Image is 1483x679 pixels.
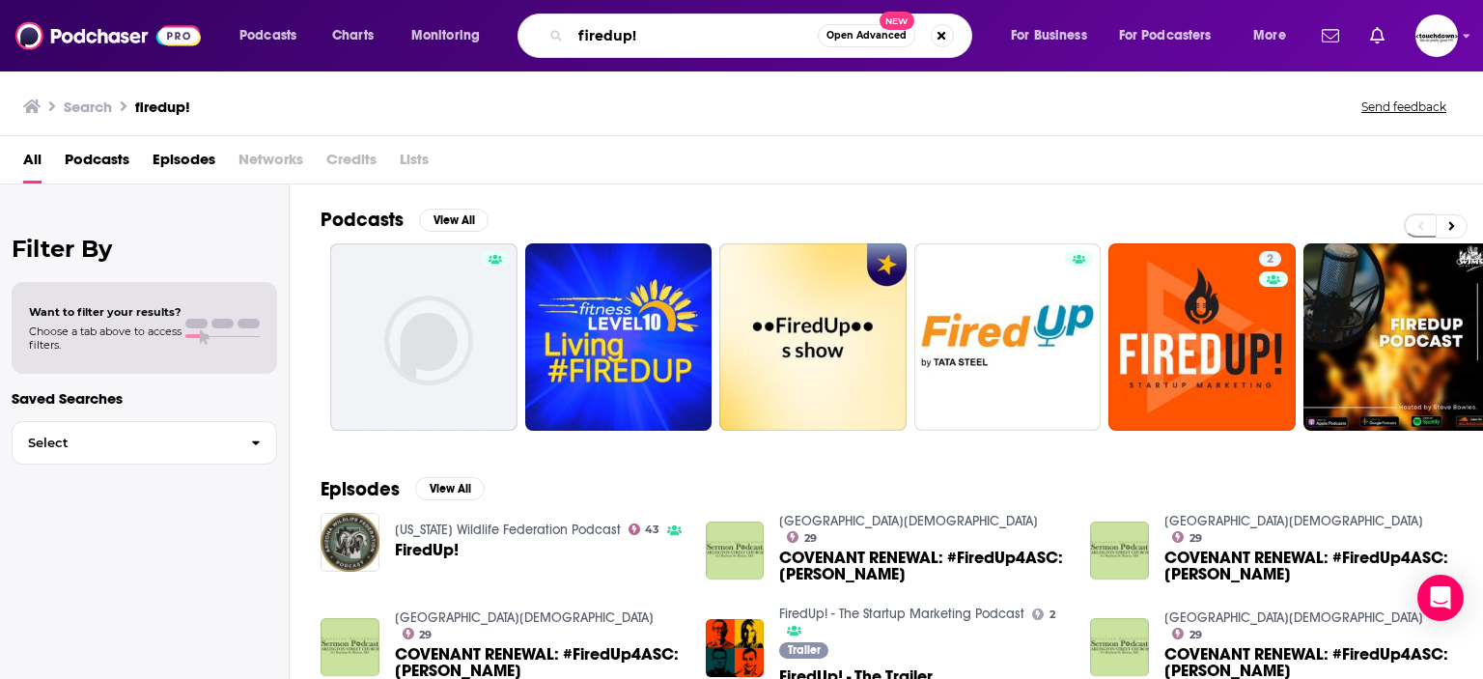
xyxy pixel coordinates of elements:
span: 2 [1267,250,1273,269]
span: Credits [326,144,377,184]
span: For Podcasters [1119,22,1212,49]
input: Search podcasts, credits, & more... [571,20,818,51]
span: 29 [419,631,432,639]
span: Open Advanced [826,31,907,41]
img: FiredUp! - The Trailer [706,619,765,678]
span: Lists [400,144,429,184]
span: New [880,12,914,30]
span: Trailer [788,644,821,656]
span: COVENANT RENEWAL: #FiredUp4ASC: [PERSON_NAME] [395,646,683,679]
span: COVENANT RENEWAL: #FiredUp4ASC: [PERSON_NAME] [779,550,1067,582]
span: COVENANT RENEWAL: #FiredUp4ASC: [PERSON_NAME] [1164,550,1452,582]
span: Charts [332,22,374,49]
img: COVENANT RENEWAL: #FiredUp4ASC: Robert Holley [1090,522,1149,580]
h3: firedup! [135,98,190,116]
span: Select [13,437,236,449]
span: COVENANT RENEWAL: #FiredUp4ASC: [PERSON_NAME] [1164,646,1452,679]
a: EpisodesView All [321,477,485,501]
div: Search podcasts, credits, & more... [536,14,991,58]
h2: Podcasts [321,208,404,232]
span: 29 [1189,534,1202,543]
a: FiredUp! [395,542,459,558]
a: 29 [403,628,433,639]
span: For Business [1011,22,1087,49]
button: Show profile menu [1415,14,1458,57]
img: COVENANT RENEWAL: #FiredUp4ASC: Deb Pontes [321,618,379,677]
span: Logged in as jvervelde [1415,14,1458,57]
img: User Profile [1415,14,1458,57]
span: 43 [645,525,659,534]
span: Networks [238,144,303,184]
button: Send feedback [1356,99,1452,115]
a: PodcastsView All [321,208,489,232]
button: Open AdvancedNew [818,24,915,47]
a: Arlington Street Church [1164,513,1423,529]
img: Podchaser - Follow, Share and Rate Podcasts [15,17,201,54]
a: Arlington Street Church [1164,609,1423,626]
button: open menu [1106,20,1240,51]
a: 43 [629,523,660,535]
img: COVENANT RENEWAL: #FiredUp4ASC: Jonah Beukman [706,522,765,580]
a: Arlington Street Church [779,513,1038,529]
button: Select [12,421,277,465]
button: View All [419,209,489,232]
span: 29 [1189,631,1202,639]
a: COVENANT RENEWAL: #FiredUp4ASC: Robert Holley [1164,550,1452,582]
a: 2 [1108,243,1296,431]
a: 29 [1172,531,1202,543]
a: Podcasts [65,144,129,184]
a: Show notifications dropdown [1314,19,1347,52]
a: All [23,144,42,184]
button: open menu [1240,20,1310,51]
a: 29 [787,531,817,543]
a: Arlington Street Church [395,609,654,626]
a: Arizona Wildlife Federation Podcast [395,522,621,538]
button: View All [415,477,485,500]
h2: Episodes [321,477,400,501]
span: Podcasts [239,22,296,49]
span: Want to filter your results? [29,305,182,319]
span: Monitoring [411,22,480,49]
a: Episodes [153,144,215,184]
a: Show notifications dropdown [1362,19,1392,52]
a: 2 [1259,251,1281,267]
h3: Search [64,98,112,116]
a: FiredUp! - The Startup Marketing Podcast [779,606,1024,622]
button: open menu [997,20,1111,51]
span: 2 [1049,610,1055,619]
span: 29 [804,534,817,543]
a: Charts [320,20,385,51]
div: Open Intercom Messenger [1417,575,1464,621]
span: More [1253,22,1286,49]
a: COVENANT RENEWAL: #FiredUp4ASC: Deb Pontes [395,646,683,679]
a: 29 [1172,628,1202,639]
img: COVENANT RENEWAL: #FiredUp4ASC: John O'Connor [1090,618,1149,677]
button: open menu [398,20,505,51]
a: 2 [1032,608,1055,620]
span: Choose a tab above to access filters. [29,325,182,352]
p: Saved Searches [12,389,277,408]
img: FiredUp! [321,513,379,572]
button: open menu [226,20,322,51]
a: COVENANT RENEWAL: #FiredUp4ASC: John O'Connor [1164,646,1452,679]
h2: Filter By [12,235,277,263]
a: COVENANT RENEWAL: #FiredUp4ASC: Jonah Beukman [779,550,1067,582]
